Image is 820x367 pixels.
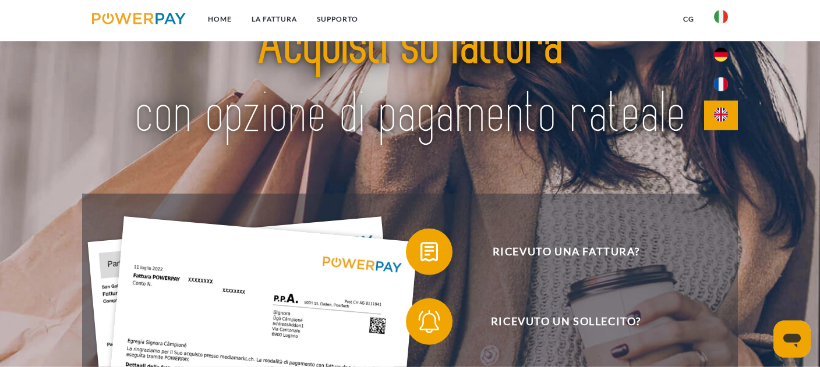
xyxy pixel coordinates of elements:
a: CG [673,9,704,30]
a: Supporto [307,9,368,30]
img: qb_bell.svg [415,307,444,336]
iframe: Pulsante per aprire la finestra di messaggistica [773,320,811,358]
a: Home [198,9,242,30]
img: logo-powerpay.svg [92,13,186,24]
img: fr [714,77,728,91]
img: qb_bill.svg [415,237,444,266]
button: Ricevuto una fattura? [406,229,709,275]
a: LA FATTURA [242,9,307,30]
span: Ricevuto una fattura? [423,229,709,275]
img: en [714,108,728,122]
button: Ricevuto un sollecito? [406,298,709,345]
img: it [714,10,728,24]
img: de [714,48,728,62]
span: Ricevuto un sollecito? [423,298,709,345]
